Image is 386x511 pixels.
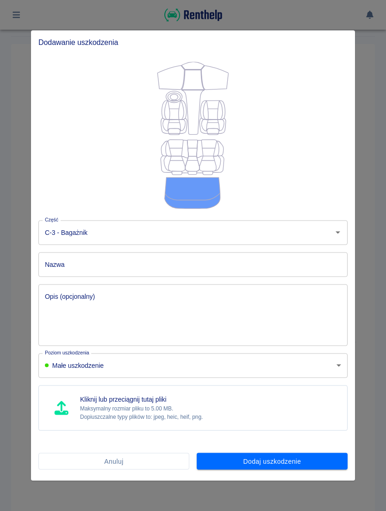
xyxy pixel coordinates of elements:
[80,413,203,421] p: Dopiuszczalne typy plików to: jpeg, heic, heif, png.
[80,404,203,413] p: Maksymalny rozmiar pliku to 5.00 MB.
[38,38,348,47] span: Dodawanie uszkodzenia
[45,216,58,223] label: Część
[80,395,203,404] p: Kliknij lub przeciągnij tutaj pliki
[331,226,344,239] button: Otwórz
[197,453,348,470] button: Dodaj uszkodzenie
[38,453,189,470] button: Anuluj
[45,349,89,356] label: Poziom uszkodzenia
[45,361,333,370] div: Małe uszkodzenie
